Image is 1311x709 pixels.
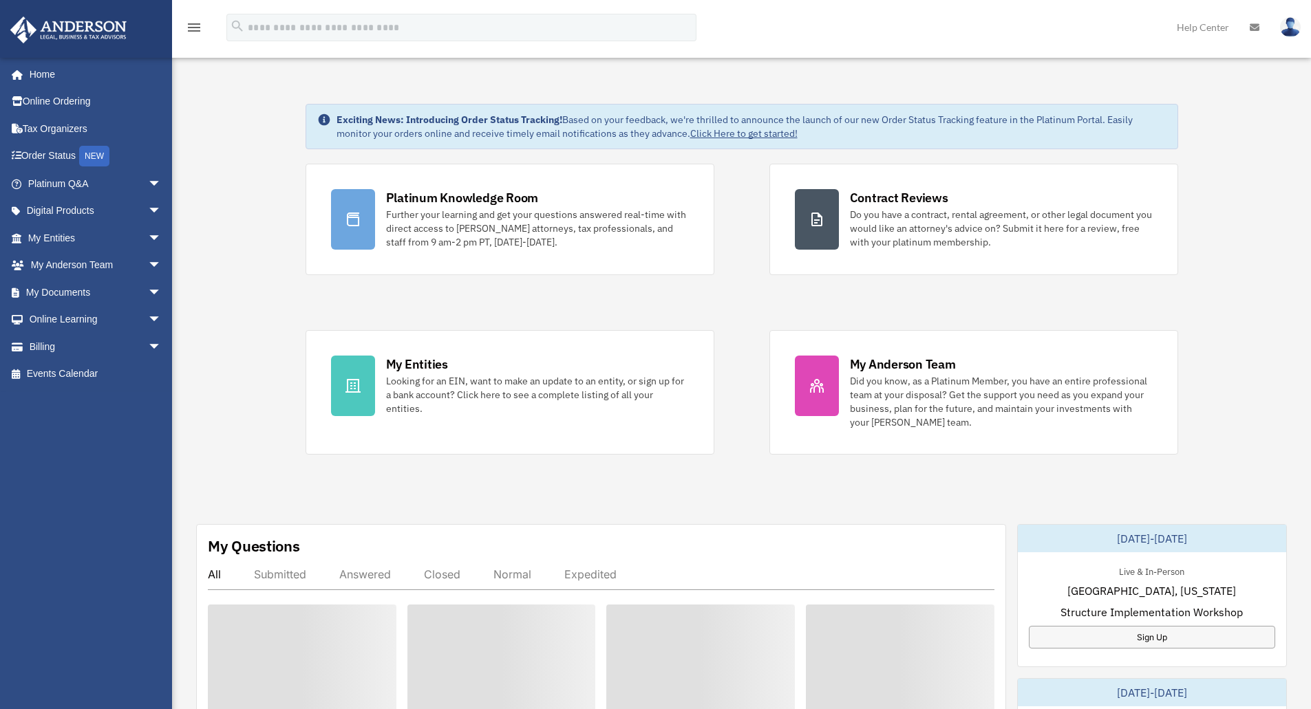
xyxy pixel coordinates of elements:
span: Structure Implementation Workshop [1060,604,1243,620]
a: Sign Up [1029,626,1275,648]
strong: Exciting News: Introducing Order Status Tracking! [337,113,562,126]
a: Order StatusNEW [10,142,182,171]
a: My Anderson Teamarrow_drop_down [10,252,182,279]
div: [DATE]-[DATE] [1018,525,1286,552]
a: Platinum Q&Aarrow_drop_down [10,170,182,197]
div: Live & In-Person [1108,563,1195,578]
div: Did you know, as a Platinum Member, you have an entire professional team at your disposal? Get th... [850,374,1153,429]
span: arrow_drop_down [148,333,175,361]
a: Home [10,61,175,88]
a: Contract Reviews Do you have a contract, rental agreement, or other legal document you would like... [769,164,1178,275]
a: My Entitiesarrow_drop_down [10,224,182,252]
span: arrow_drop_down [148,279,175,307]
img: User Pic [1280,17,1301,37]
div: Based on your feedback, we're thrilled to announce the launch of our new Order Status Tracking fe... [337,113,1166,140]
div: Contract Reviews [850,189,948,206]
a: Platinum Knowledge Room Further your learning and get your questions answered real-time with dire... [306,164,714,275]
a: Digital Productsarrow_drop_down [10,197,182,225]
a: Tax Organizers [10,115,182,142]
span: arrow_drop_down [148,252,175,280]
span: arrow_drop_down [148,170,175,198]
div: My Anderson Team [850,356,956,373]
div: Expedited [564,567,617,581]
a: Billingarrow_drop_down [10,333,182,360]
span: arrow_drop_down [148,306,175,334]
span: [GEOGRAPHIC_DATA], [US_STATE] [1067,582,1236,599]
a: My Entities Looking for an EIN, want to make an update to an entity, or sign up for a bank accoun... [306,330,714,455]
a: menu [186,24,202,36]
div: Normal [493,567,531,581]
div: Closed [424,567,460,581]
a: Events Calendar [10,360,182,388]
div: Do you have a contract, rental agreement, or other legal document you would like an attorney's ad... [850,208,1153,249]
div: Submitted [254,567,306,581]
span: arrow_drop_down [148,224,175,252]
div: NEW [79,146,109,166]
a: My Documentsarrow_drop_down [10,279,182,306]
i: search [230,19,245,34]
div: My Entities [386,356,448,373]
div: All [208,567,221,581]
img: Anderson Advisors Platinum Portal [6,17,131,43]
span: arrow_drop_down [148,197,175,226]
div: My Questions [208,536,300,556]
a: Click Here to get started! [690,127,798,140]
div: Further your learning and get your questions answered real-time with direct access to [PERSON_NAM... [386,208,689,249]
div: Platinum Knowledge Room [386,189,539,206]
a: Online Learningarrow_drop_down [10,306,182,334]
div: Answered [339,567,391,581]
div: Looking for an EIN, want to make an update to an entity, or sign up for a bank account? Click her... [386,374,689,415]
div: [DATE]-[DATE] [1018,679,1286,706]
i: menu [186,19,202,36]
a: Online Ordering [10,88,182,116]
a: My Anderson Team Did you know, as a Platinum Member, you have an entire professional team at your... [769,330,1178,455]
